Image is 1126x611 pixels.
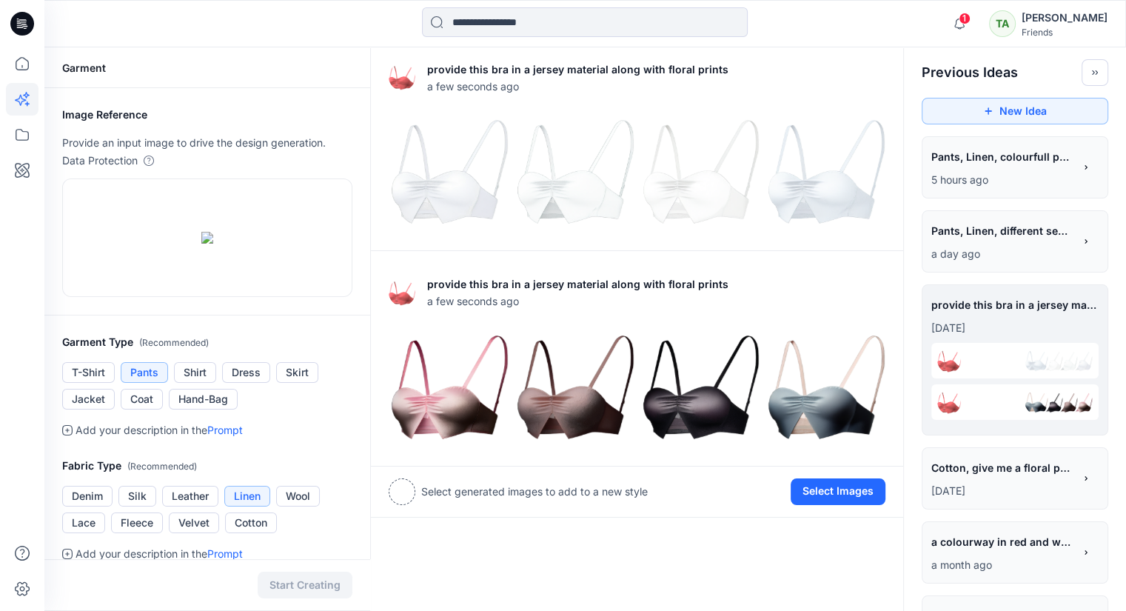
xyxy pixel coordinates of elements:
span: a few seconds ago [427,79,728,94]
h2: Fabric Type [62,457,352,475]
img: 1.png [515,113,634,232]
button: Denim [62,486,113,507]
p: provide this bra in a jersey material along with floral prints [427,61,728,79]
a: Prompt [207,547,243,560]
button: Jacket [62,389,115,410]
button: Cotton [225,512,277,533]
p: September 10, 2025 [931,245,1073,263]
img: 0.png [389,113,508,232]
span: a colourway in red and white [931,531,1072,552]
button: Coat [121,389,163,410]
img: 2.png [641,329,760,447]
p: September 04, 2025 [931,482,1073,500]
img: eyJhbGciOiJIUzI1NiIsImtpZCI6IjAiLCJ0eXAiOiJKV1QifQ.eyJkYXRhIjp7InR5cGUiOiJzdG9yYWdlIiwicGF0aCI6In... [937,349,961,373]
img: eyJhbGciOiJIUzI1NiIsImtpZCI6IjAiLCJ0eXAiOiJKV1QifQ.eyJkYXRhIjp7InR5cGUiOiJzdG9yYWdlIiwicGF0aCI6In... [389,279,415,306]
button: Pants [121,362,168,383]
img: 0.png [1069,349,1093,373]
img: 1.png [515,329,634,447]
button: Leather [162,486,218,507]
span: provide this bra in a jersey material along with floral prints [931,294,1099,315]
p: Select generated images to add to a new style [421,483,648,501]
span: ( Recommended ) [127,461,197,472]
img: 0.png [1069,390,1093,414]
img: 2.png [641,113,760,232]
img: eyJhbGciOiJIUzI1NiIsImtpZCI6IjAiLCJ0eXAiOiJKV1QifQ.eyJkYXRhIjp7InR5cGUiOiJzdG9yYWdlIiwicGF0aCI6In... [937,390,961,414]
span: 1 [959,13,971,24]
button: Lace [62,512,105,533]
button: Select Images [791,478,885,505]
div: [PERSON_NAME] [1022,9,1107,27]
img: 1.png [1054,390,1078,414]
button: New Idea [922,98,1108,124]
span: Cotton, give me a floral print design mixed with 3 colors [931,457,1072,478]
img: 3.png [766,113,885,232]
img: 3.png [766,329,885,447]
h2: Previous Ideas [922,64,1018,81]
img: 72a6f707-f4c8-40de-b36f-7e34991c8b00 [201,232,213,244]
button: Shirt [174,362,216,383]
button: Toggle idea bar [1082,59,1108,86]
button: Skirt [276,362,318,383]
button: Velvet [169,512,219,533]
p: September 11, 2025 [931,171,1073,189]
span: Pants, Linen, colourfull pants [931,146,1072,167]
p: September 07, 2025 [931,319,1099,337]
img: 3.png [1025,349,1048,373]
img: 0.png [389,329,508,447]
p: Data Protection [62,152,138,170]
p: Add your description in the [76,545,243,563]
img: 1.png [1054,349,1078,373]
img: eyJhbGciOiJIUzI1NiIsImtpZCI6IjAiLCJ0eXAiOiJKV1QifQ.eyJkYXRhIjp7InR5cGUiOiJzdG9yYWdlIiwicGF0aCI6In... [389,64,415,90]
button: Wool [276,486,320,507]
span: Pants, Linen, different seams constructions and colors [931,220,1072,241]
p: July 30, 2025 [931,556,1073,574]
span: ( Recommended ) [139,337,209,348]
span: a few seconds ago [427,293,728,309]
p: Add your description in the [76,421,243,439]
button: Linen [224,486,270,507]
h2: Garment Type [62,333,352,352]
a: Prompt [207,424,243,436]
img: 2.png [1039,349,1063,373]
button: T-Shirt [62,362,115,383]
button: Fleece [111,512,163,533]
div: TA [989,10,1016,37]
p: provide this bra in a jersey material along with floral prints [427,276,728,293]
button: Silk [118,486,156,507]
h2: Image Reference [62,106,352,124]
button: Dress [222,362,270,383]
button: Hand-Bag [169,389,238,410]
img: 2.png [1039,390,1063,414]
p: Provide an input image to drive the design generation. [62,134,352,152]
div: Friends [1022,27,1107,38]
img: 3.png [1025,390,1048,414]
